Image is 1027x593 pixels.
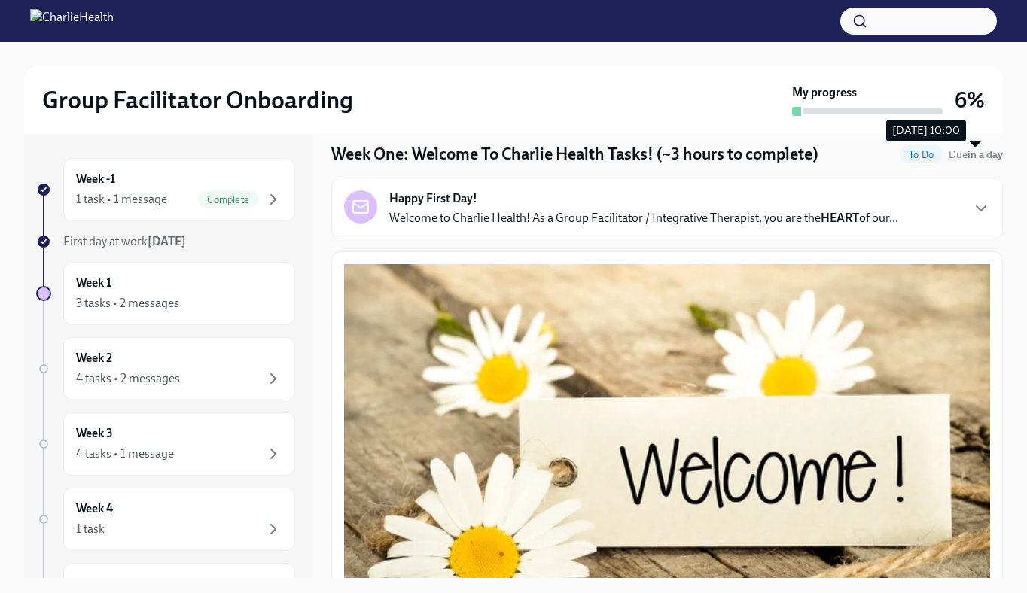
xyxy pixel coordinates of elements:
h2: Group Facilitator Onboarding [42,85,353,115]
span: To Do [900,149,943,160]
h6: Week 4 [76,500,113,517]
a: Week 24 tasks • 2 messages [36,337,295,400]
p: Welcome to Charlie Health! As a Group Facilitator / Integrative Therapist, you are the of our... [389,210,898,227]
a: Week 41 task [36,488,295,551]
span: Due [949,148,1003,161]
h4: Week One: Welcome To Charlie Health Tasks! (~3 hours to complete) [331,143,818,166]
img: CharlieHealth [30,9,114,33]
a: Week 34 tasks • 1 message [36,412,295,476]
span: Complete [198,194,258,205]
strong: HEART [821,211,859,225]
h6: Week 5 [76,576,113,592]
h6: Week 1 [76,275,111,291]
div: 4 tasks • 2 messages [76,370,180,387]
strong: in a day [968,148,1003,161]
div: 1 task • 1 message [76,191,167,208]
a: First day at work[DATE] [36,233,295,250]
h6: Week -1 [76,171,115,187]
h6: Week 2 [76,350,112,366]
h3: 6% [955,87,985,114]
strong: My progress [792,84,857,101]
a: Week -11 task • 1 messageComplete [36,158,295,221]
div: 3 tasks • 2 messages [76,295,179,312]
strong: [DATE] [148,234,186,248]
strong: Happy First Day! [389,190,477,207]
a: Week 13 tasks • 2 messages [36,262,295,325]
div: 4 tasks • 1 message [76,446,174,462]
span: First day at work [63,234,186,248]
div: 1 task [76,521,105,537]
h6: Week 3 [76,425,113,442]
